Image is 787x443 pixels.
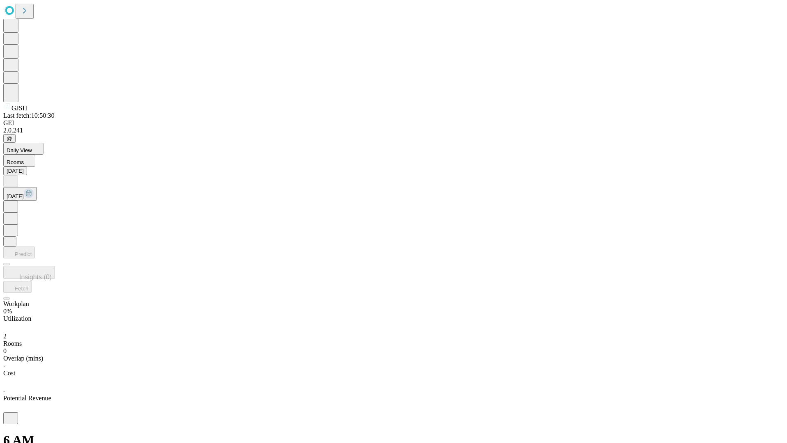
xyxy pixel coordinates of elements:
span: 2 [3,333,7,340]
span: 0% [3,308,12,315]
span: GJSH [11,105,27,112]
button: Rooms [3,155,35,167]
span: [DATE] [7,193,24,199]
button: Fetch [3,281,32,293]
span: - [3,362,5,369]
span: Insights (0) [19,274,52,281]
span: Rooms [7,159,24,165]
span: Overlap (mins) [3,355,43,362]
span: 0 [3,347,7,354]
span: Workplan [3,300,29,307]
span: Rooms [3,340,22,347]
span: @ [7,135,12,142]
button: Predict [3,247,35,258]
button: Insights (0) [3,266,55,279]
span: Potential Revenue [3,395,51,402]
button: Daily View [3,143,43,155]
button: [DATE] [3,187,37,201]
span: Last fetch: 10:50:30 [3,112,55,119]
div: GEI [3,119,784,127]
span: Utilization [3,315,31,322]
span: Cost [3,370,15,377]
span: - [3,387,5,394]
button: @ [3,134,16,143]
span: Daily View [7,147,32,153]
button: [DATE] [3,167,27,175]
div: 2.0.241 [3,127,784,134]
